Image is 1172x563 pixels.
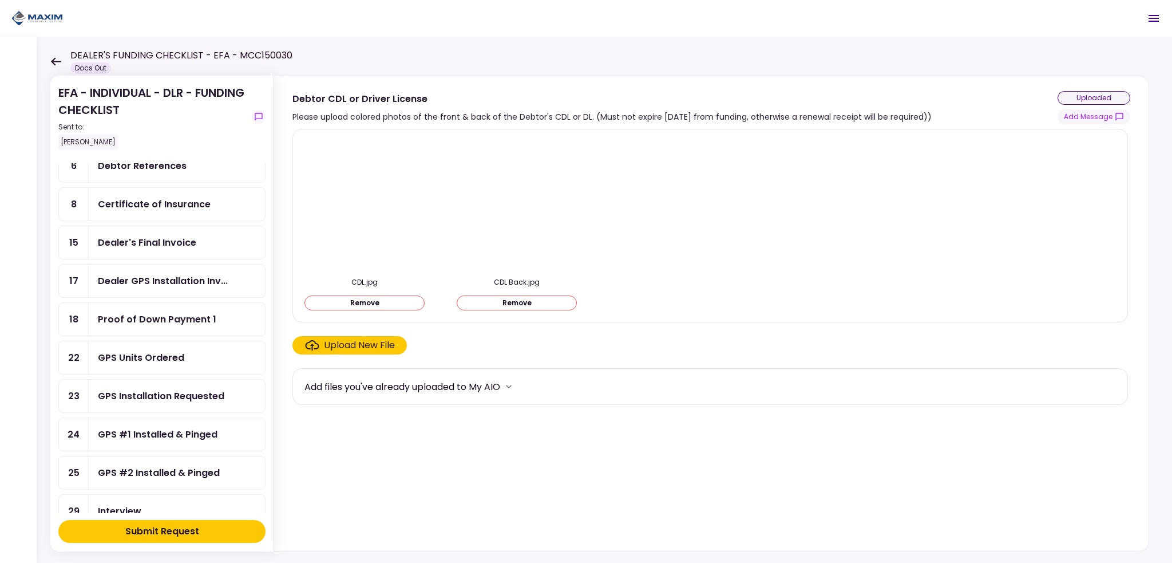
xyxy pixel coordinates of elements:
[292,336,407,355] span: Click here to upload the required document
[58,135,118,149] div: [PERSON_NAME]
[1058,109,1130,124] button: show-messages
[58,418,266,451] a: 24GPS #1 Installed & Pinged
[58,494,266,528] a: 29Interview
[324,338,395,352] div: Upload New File
[59,495,89,527] div: 29
[59,380,89,412] div: 23
[1058,91,1130,105] div: uploaded
[292,110,932,124] div: Please upload colored photos of the front & back of the Debtor's CDL or DL. (Must not expire [DAT...
[98,274,228,288] div: Dealer GPS Installation Invoice
[58,302,266,336] a: 18Proof of Down Payment 1
[98,504,141,518] div: Interview
[58,122,247,132] div: Sent to:
[58,264,266,298] a: 17Dealer GPS Installation Invoice
[98,389,224,403] div: GPS Installation Requested
[58,226,266,259] a: 15Dealer's Final Invoice
[59,149,89,182] div: 6
[274,76,1149,552] div: Debtor CDL or Driver LicensePlease upload colored photos of the front & back of the Debtor's CDL ...
[58,379,266,413] a: 23GPS Installation Requested
[58,456,266,490] a: 25GPS #2 Installed & Pinged
[59,341,89,374] div: 22
[59,265,89,297] div: 17
[98,197,211,211] div: Certificate of Insurance
[70,49,292,62] h1: DEALER'S FUNDING CHECKLIST - EFA - MCC150030
[98,312,216,326] div: Proof of Down Payment 1
[457,277,577,288] div: CDL Back.jpg
[59,418,89,451] div: 24
[292,92,932,106] div: Debtor CDL or Driver License
[58,84,247,149] div: EFA - INDIVIDUAL - DLR - FUNDING CHECKLIST
[125,525,199,538] div: Submit Request
[11,10,63,27] img: Partner icon
[59,226,89,259] div: 15
[98,351,184,365] div: GPS Units Ordered
[98,159,187,173] div: Debtor References
[59,303,89,336] div: 18
[98,427,217,442] div: GPS #1 Installed & Pinged
[500,378,517,395] button: more
[457,296,577,310] button: Remove
[304,296,425,310] button: Remove
[98,466,220,480] div: GPS #2 Installed & Pinged
[1140,5,1167,32] button: Open menu
[58,187,266,221] a: 8Certificate of Insurance
[70,62,111,74] div: Docs Out
[58,149,266,183] a: 6Debtor References
[98,235,196,250] div: Dealer's Final Invoice
[304,380,500,394] div: Add files you've already uploaded to My AIO
[252,110,266,124] button: show-messages
[59,456,89,489] div: 25
[59,188,89,221] div: 8
[58,520,266,543] button: Submit Request
[58,341,266,375] a: 22GPS Units Ordered
[304,277,425,288] div: CDL.jpg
